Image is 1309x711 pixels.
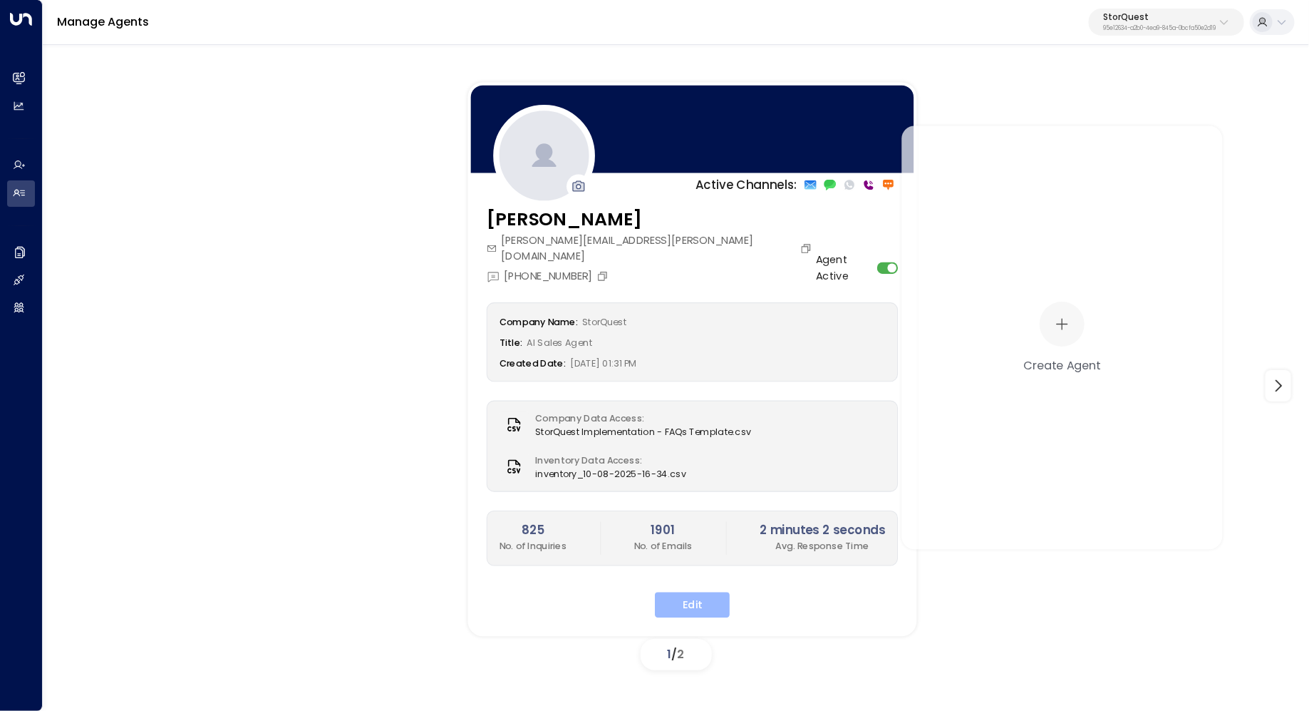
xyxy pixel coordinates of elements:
div: Create Agent [1024,357,1101,374]
p: No. of Emails [634,540,693,553]
label: Company Data Access: [535,412,744,426]
span: inventory_10-08-2025-16-34.csv [535,467,686,481]
span: 2 [678,646,685,663]
div: / [641,639,712,670]
label: Agent Active [816,252,872,284]
button: Copy [800,242,816,255]
div: [PHONE_NUMBER] [487,268,612,284]
h2: 825 [500,522,567,540]
p: 95e12634-a2b0-4ea9-845a-0bcfa50e2d19 [1103,26,1216,31]
button: StorQuest95e12634-a2b0-4ea9-845a-0bcfa50e2d19 [1089,9,1244,36]
p: StorQuest [1103,13,1216,21]
p: No. of Inquiries [500,540,567,553]
span: StorQuest Implementation - FAQs Template.csv [535,425,751,439]
button: Edit [655,593,730,618]
span: StorQuest [582,315,626,328]
label: Company Name: [500,315,578,328]
span: [DATE] 01:31 PM [571,357,636,370]
p: Avg. Response Time [760,540,885,553]
a: Manage Agents [57,14,149,30]
label: Created Date: [500,357,566,370]
p: Active Channels: [695,176,797,194]
button: Copy [596,270,612,282]
h2: 1901 [634,522,693,540]
label: Title: [500,336,523,349]
label: Inventory Data Access: [535,454,679,467]
span: AI Sales Agent [527,336,592,349]
h3: [PERSON_NAME] [487,206,816,233]
span: 1 [668,646,672,663]
div: [PERSON_NAME][EMAIL_ADDRESS][PERSON_NAME][DOMAIN_NAME] [487,233,816,265]
h2: 2 minutes 2 seconds [760,522,885,540]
